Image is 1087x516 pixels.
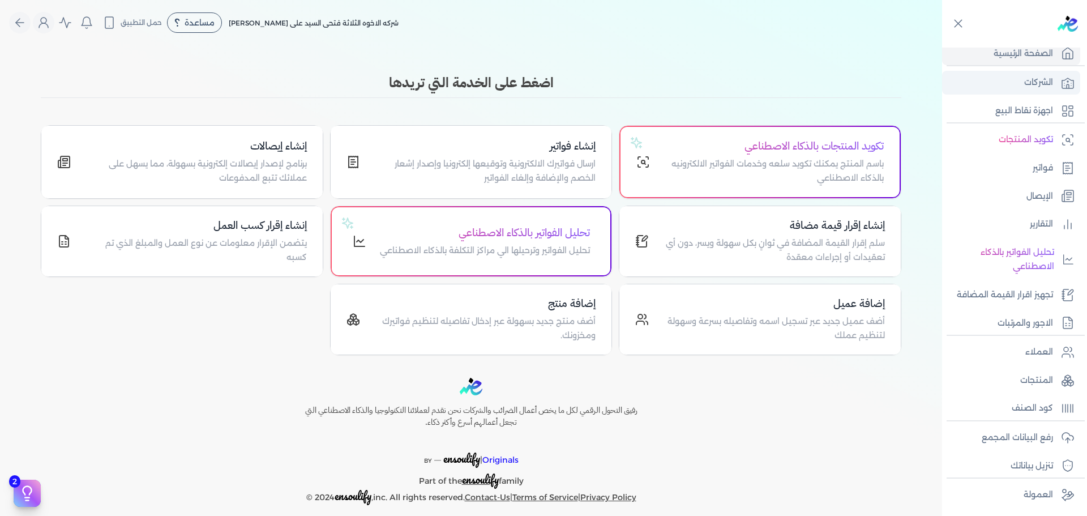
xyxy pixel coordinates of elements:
sup: __ [434,454,441,461]
p: تجهيز اقرار القيمة المضافة [957,288,1053,302]
h4: إنشاء إقرار قيمة مضافة [662,218,885,234]
a: ensoulify [462,476,499,486]
h4: تكويد المنتجات بالذكاء الاصطناعي [664,138,884,155]
p: © 2024 ,inc. All rights reserved. | | [281,489,661,505]
p: المنتجات [1020,373,1053,388]
button: حمل التطبيق [100,13,165,32]
a: Privacy Policy [580,492,636,502]
a: فواتير [942,156,1080,180]
h4: تحليل الفواتير بالذكاء الاصطناعي [380,225,590,241]
a: المنتجات [942,369,1080,393]
a: Contact-Us [465,492,510,502]
p: أضف منتج جديد بسهولة عبر إدخال تفاصيله لتنظيم فواتيرك ومخزونك. [374,314,596,343]
p: | [281,438,661,468]
span: حمل التطبيق [121,18,162,28]
a: تكويد المنتجات [942,128,1080,152]
p: تكويد المنتجات [999,133,1053,147]
p: الشركات [1024,75,1053,90]
p: برنامج لإصدار إيصالات إلكترونية بسهولة، مما يسهل على عملائك تتبع المدفوعات [84,157,307,186]
p: يتضمن الإقرار معلومات عن نوع العمل والمبلغ الذي تم كسبه [84,236,307,265]
img: logo [1058,16,1078,32]
p: تحليل الفواتير وترحيلها الي مراكز التكلفة بالذكاء الاصطناعي [380,244,590,258]
a: تحليل الفواتير بالذكاء الاصطناعيتحليل الفواتير وترحيلها الي مراكز التكلفة بالذكاء الاصطناعي [330,206,613,277]
span: ensoulify [462,471,499,488]
img: logo [460,378,482,395]
a: إنشاء إقرار قيمة مضافةسلم إقرار القيمة المضافة في ثوانٍ بكل سهولة ويسر، دون أي تعقيدات أو إجراءات... [619,206,901,277]
a: Terms of Service [512,492,578,502]
a: الصفحة الرئيسية [942,42,1080,66]
button: 2 [14,480,41,507]
a: تنزيل بياناتك [942,454,1080,478]
a: إضافة منتجأضف منتج جديد بسهولة عبر إدخال تفاصيله لتنظيم فواتيرك ومخزونك. [330,284,613,355]
a: تجهيز اقرار القيمة المضافة [942,283,1080,307]
p: كود الصنف [1012,401,1053,416]
p: الصفحة الرئيسية [994,46,1053,61]
a: الاجور والمرتبات [942,312,1080,335]
a: كود الصنف [942,396,1080,420]
a: التقارير [942,212,1080,236]
h6: رفيق التحول الرقمي لكل ما يخص أعمال الضرائب والشركات نحن نقدم لعملائنا التكنولوجيا والذكاء الاصطن... [281,404,661,429]
span: مساعدة [185,19,215,27]
p: فواتير [1033,161,1053,176]
h4: إنشاء إقرار كسب العمل [84,218,307,234]
a: العمولة [942,483,1080,507]
a: الشركات [942,71,1080,95]
h4: إنشاء فواتير [374,138,596,155]
a: رفع البيانات المجمع [942,426,1080,450]
a: إنشاء إيصالاتبرنامج لإصدار إيصالات إلكترونية بسهولة، مما يسهل على عملائك تتبع المدفوعات [41,125,323,199]
span: BY [424,457,432,464]
a: العملاء [942,340,1080,364]
a: إنشاء إقرار كسب العمليتضمن الإقرار معلومات عن نوع العمل والمبلغ الذي تم كسبه [41,206,323,277]
p: الإيصال [1026,189,1053,204]
p: ارسال فواتيرك الالكترونية وتوقيعها إلكترونيا وإصدار إشعار الخصم والإضافة وإلغاء الفواتير [374,157,596,186]
a: تكويد المنتجات بالذكاء الاصطناعيباسم المنتج يمكنك تكويد سلعه وخدمات الفواتير الالكترونيه بالذكاء ... [619,125,901,199]
p: التقارير [1030,217,1053,232]
a: اجهزة نقاط البيع [942,99,1080,123]
p: العملاء [1025,345,1053,360]
h4: إضافة عميل [662,296,885,312]
h3: اضغط على الخدمة التي تريدها [41,73,901,93]
p: أضف عميل جديد عبر تسجيل اسمه وتفاصيله بسرعة وسهولة لتنظيم عملك [662,314,885,343]
h4: إضافة منتج [374,296,596,312]
p: الاجور والمرتبات [998,316,1053,331]
span: ensoulify [335,487,371,505]
span: 2 [9,475,20,488]
a: تحليل الفواتير بالذكاء الاصطناعي [942,241,1080,279]
h4: إنشاء إيصالات [84,138,307,155]
span: ensoulify [443,450,480,467]
p: رفع البيانات المجمع [982,430,1053,445]
span: شركه الاخوه الثلاثة فتحى السيد على [PERSON_NAME] [229,19,399,27]
p: العمولة [1024,488,1053,502]
span: Originals [482,455,519,465]
a: إنشاء فواتيرارسال فواتيرك الالكترونية وتوقيعها إلكترونيا وإصدار إشعار الخصم والإضافة وإلغاء الفواتير [330,125,613,199]
p: باسم المنتج يمكنك تكويد سلعه وخدمات الفواتير الالكترونيه بالذكاء الاصطناعي [664,157,884,186]
p: تحليل الفواتير بالذكاء الاصطناعي [948,245,1054,274]
a: الإيصال [942,185,1080,208]
p: سلم إقرار القيمة المضافة في ثوانٍ بكل سهولة ويسر، دون أي تعقيدات أو إجراءات معقدة [662,236,885,265]
p: تنزيل بياناتك [1011,459,1053,474]
a: إضافة عميلأضف عميل جديد عبر تسجيل اسمه وتفاصيله بسرعة وسهولة لتنظيم عملك [619,284,901,355]
p: اجهزة نقاط البيع [995,104,1053,118]
p: Part of the family [281,468,661,489]
div: مساعدة [167,12,222,33]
